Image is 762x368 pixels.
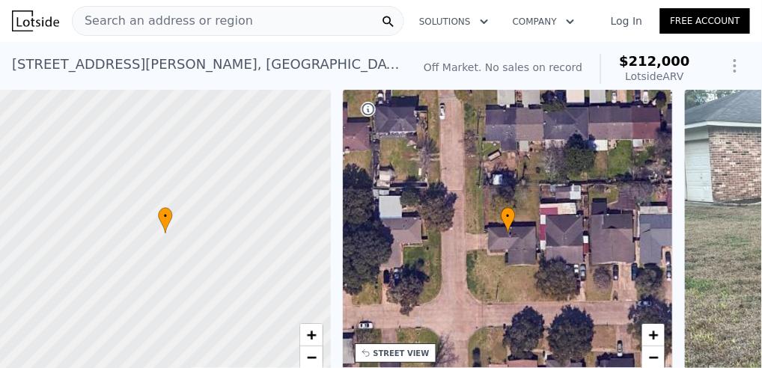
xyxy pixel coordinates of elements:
[593,13,660,28] a: Log In
[158,209,173,223] span: •
[649,325,659,344] span: +
[306,325,316,344] span: +
[501,209,516,223] span: •
[619,69,690,84] div: Lotside ARV
[73,12,253,30] span: Search an address or region
[424,60,582,75] div: Off Market. No sales on record
[374,348,430,359] div: STREET VIEW
[720,51,750,81] button: Show Options
[158,207,173,233] div: •
[12,10,59,31] img: Lotside
[501,8,587,35] button: Company
[660,8,750,34] a: Free Account
[642,324,665,346] a: Zoom in
[12,54,400,75] div: [STREET_ADDRESS][PERSON_NAME] , [GEOGRAPHIC_DATA] , [GEOGRAPHIC_DATA] 77053
[407,8,501,35] button: Solutions
[501,207,516,233] div: •
[300,324,323,346] a: Zoom in
[619,53,690,69] span: $212,000
[306,348,316,367] span: −
[649,348,659,367] span: −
